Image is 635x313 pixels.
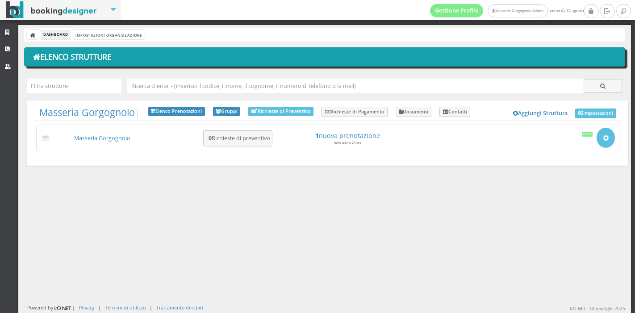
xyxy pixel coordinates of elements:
a: Masseria Gorgognolo [74,134,130,142]
span: venerdì, 22 agosto [430,4,584,17]
a: Privacy [79,304,94,311]
span: | [39,107,140,118]
div: Attiva [582,132,593,136]
a: Impostazioni Organizzazione [73,30,144,39]
img: ionet_small_logo.png [53,305,72,312]
input: Filtra strutture [27,79,121,93]
h1: Elenco Strutture [30,50,619,65]
strong: 1 [315,131,319,140]
a: Termini di utilizzo [105,304,146,311]
a: Masseria Gorgognolo [39,106,135,119]
img: 0603869b585f11eeb13b0a069e529790_max100.png [41,135,51,142]
small: nelle ultime 24 ore [334,141,361,145]
img: BookingDesigner.com [6,1,97,19]
li: Dashboard [41,30,70,40]
a: 1nuova prenotazione [279,132,416,139]
div: Powered by | [27,304,75,312]
h4: nuova prenotazione [279,132,416,139]
a: Richieste di Preventivo [248,107,313,116]
input: Ricerca cliente - (inserisci il codice, il nome, il cognome, il numero di telefono o la mail) [127,79,584,93]
div: | [150,304,152,311]
div: | [98,304,101,311]
a: Gestione Profilo [430,4,484,17]
a: Trattamento dei dati [156,304,203,311]
a: Documenti [396,107,432,117]
a: Contatti [439,107,470,117]
a: Aggiungi Struttura [509,107,573,120]
a: Impostazioni [575,109,616,118]
a: Richieste di Pagamento [322,107,388,117]
a: Gruppi [213,107,241,117]
button: 0Richieste di preventivo [203,130,272,147]
a: Masseria Gorgognolo Admin [488,4,547,17]
h5: Richieste di preventivo [206,135,270,142]
a: Elenco Prenotazioni [148,107,205,117]
b: 0 [209,134,212,142]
